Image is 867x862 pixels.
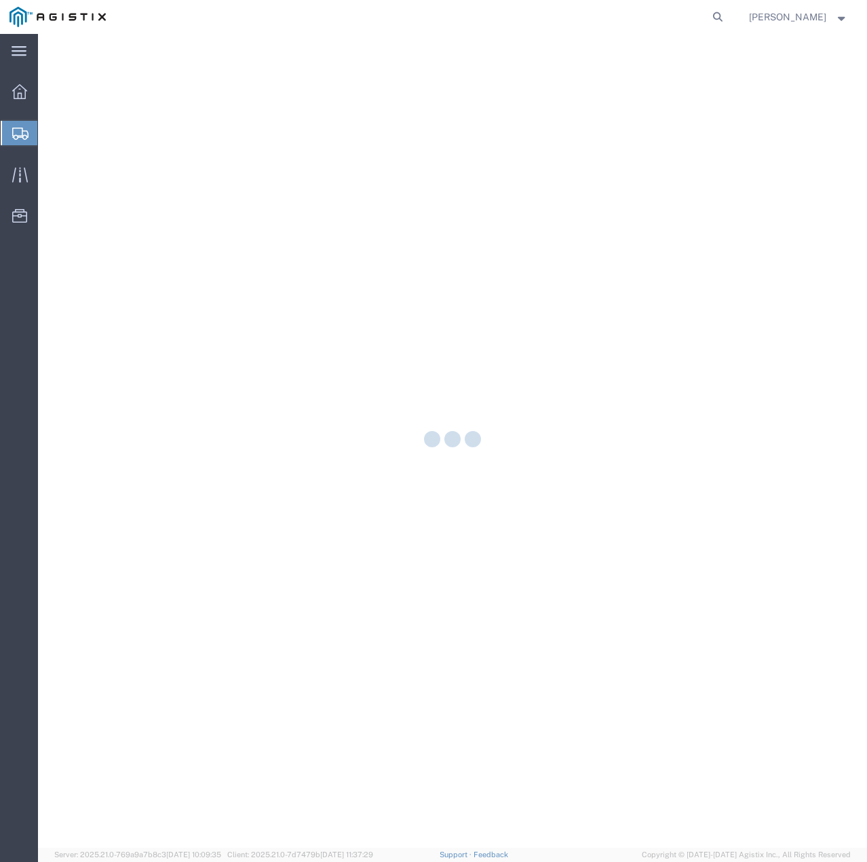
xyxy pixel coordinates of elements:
[642,849,851,861] span: Copyright © [DATE]-[DATE] Agistix Inc., All Rights Reserved
[748,9,849,25] button: [PERSON_NAME]
[227,850,373,859] span: Client: 2025.21.0-7d7479b
[749,10,826,24] span: Eric Timmerman
[440,850,474,859] a: Support
[166,850,221,859] span: [DATE] 10:09:35
[320,850,373,859] span: [DATE] 11:37:29
[474,850,508,859] a: Feedback
[54,850,221,859] span: Server: 2025.21.0-769a9a7b8c3
[9,7,106,27] img: logo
